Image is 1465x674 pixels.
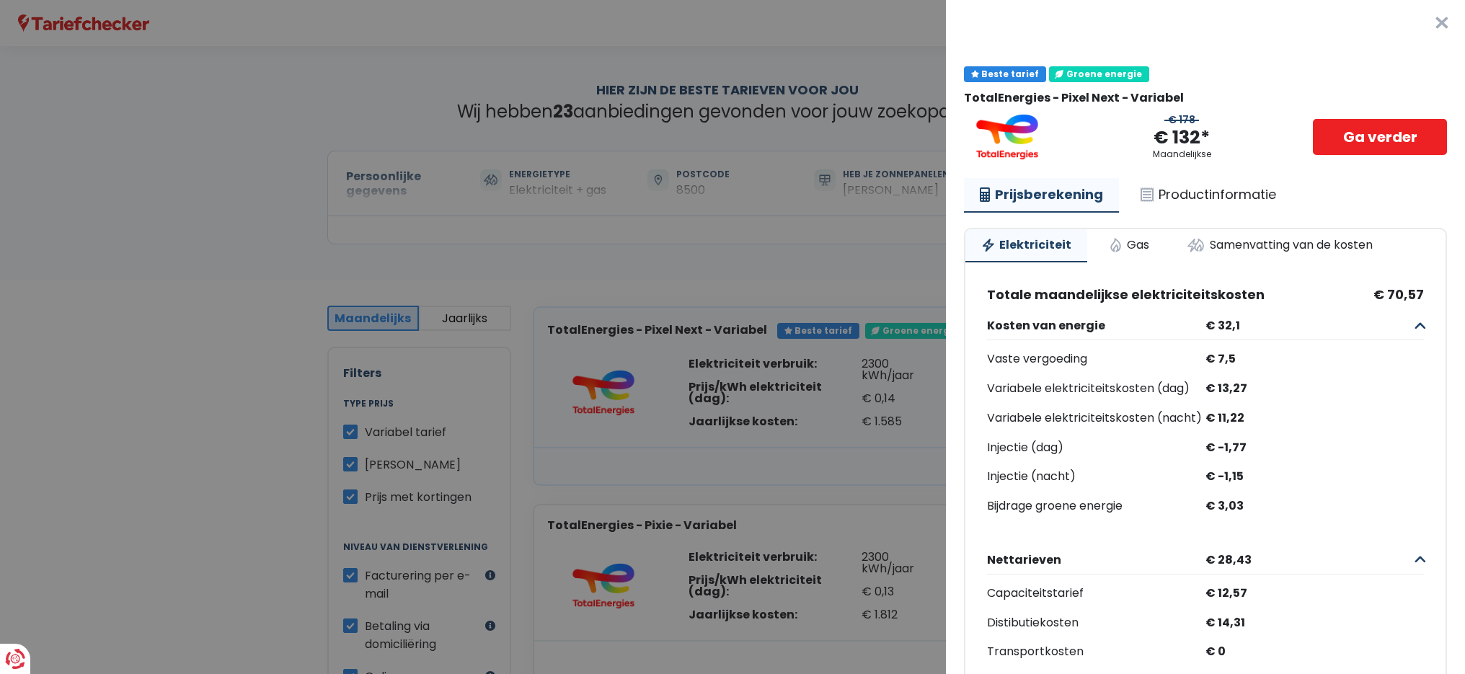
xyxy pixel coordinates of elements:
[987,408,1205,429] div: Variabele elektriciteitskosten (nacht)
[965,229,1087,262] a: Elektriciteit
[1205,496,1424,517] div: € 3,03
[987,287,1265,303] span: Totale maandelijkse elektriciteitskosten
[964,114,1050,160] img: TotalEnergies
[987,583,1205,604] div: Capaciteitstarief
[987,546,1424,575] button: Nettarieven € 28,43
[987,553,1200,567] span: Nettarieven
[1153,149,1211,159] div: Maandelijkse
[1205,378,1424,399] div: € 13,27
[987,319,1200,332] span: Kosten van energie
[1049,66,1149,82] div: Groene energie
[964,178,1119,213] a: Prijsberekening
[987,378,1205,399] div: Variabele elektriciteitskosten (dag)
[1205,349,1424,370] div: € 7,5
[1125,178,1292,211] a: Productinformatie
[1200,319,1412,332] span: € 32,1
[1093,229,1165,261] a: Gas
[964,66,1046,82] div: Beste tarief
[1205,642,1424,662] div: € 0
[987,311,1424,340] button: Kosten van energie € 32,1
[987,642,1205,662] div: Transportkosten
[1205,583,1424,604] div: € 12,57
[1205,613,1424,634] div: € 14,31
[1205,466,1424,487] div: € -1,15
[1205,408,1424,429] div: € 11,22
[1205,438,1424,458] div: € -1,77
[987,613,1205,634] div: Distibutiekosten
[987,466,1205,487] div: Injectie (nacht)
[1313,119,1447,155] a: Ga verder
[964,91,1447,105] div: TotalEnergies - Pixel Next - Variabel
[1200,553,1412,567] span: € 28,43
[987,438,1205,458] div: Injectie (dag)
[987,349,1205,370] div: Vaste vergoeding
[1373,287,1424,303] span: € 70,57
[1171,229,1389,261] a: Samenvatting van de kosten
[1154,126,1210,150] div: € 132*
[987,496,1205,517] div: Bijdrage groene energie
[1164,114,1199,126] div: € 178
